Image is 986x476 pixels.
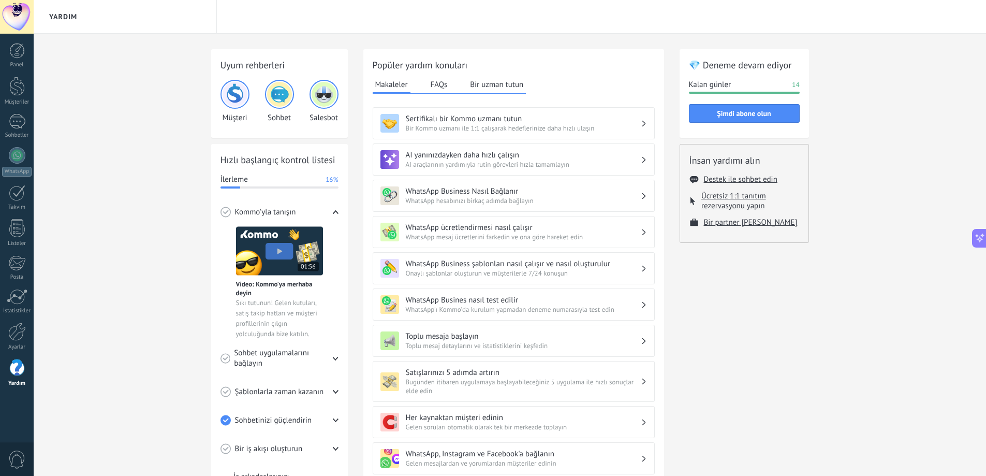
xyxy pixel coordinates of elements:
h2: Hızlı başlangıç kontrol listesi [220,153,339,166]
span: Onaylı şablonlar oluşturun ve müşterilerle 7/24 konuşun [406,269,641,278]
div: Yardım [2,380,32,387]
span: Gelen soruları otomatik olarak tek bir merkezde toplayın [406,423,641,431]
h3: Toplu mesaja başlayın [406,331,641,341]
span: WhatsApp mesaj ücretlerini farkedin ve ona göre hareket edin [406,233,641,241]
div: Müşteri [220,80,249,123]
div: Sohbet [265,80,294,123]
span: Bugünden itibaren uygulamaya başlayabileceğiniz 5 uygulama ile hızlı sonuçlar elde edin [406,378,641,395]
span: 16% [326,175,338,185]
button: FAQs [428,77,450,92]
h3: AI yanınızdayken daha hızlı çalışın [406,150,641,160]
h2: Popüler yardım konuları [373,59,655,71]
div: Posta [2,274,32,281]
h3: WhatsApp Business şablonları nasıl çalışır ve nasıl oluşturulur [406,259,641,269]
h3: WhatsApp, Instagram ve Facebook'a bağlanın [406,449,641,459]
span: WhatsApp'ı Kommo'da kurulum yapmadan deneme numarasıyla test edin [406,305,641,314]
div: Ayarlar [2,344,32,351]
span: Sohbet uygulamalarını bağlayın [234,348,333,369]
h3: WhatsApp Business Nasıl Bağlanır [406,186,641,196]
span: Sıkı tutunun! Gelen kutuları, satış takip hatları ve müşteri profillerinin çılgın yolculuğunda bi... [236,298,323,339]
span: Gelen mesajlardan ve yorumlardan müşteriler edinin [406,459,641,468]
button: Ücretsiz 1:1 tanıtım rezervasyonu yapın [701,191,799,211]
span: 14 [792,80,799,90]
button: Bir partner [PERSON_NAME] [704,218,798,227]
div: Listeler [2,240,32,247]
span: Video: Kommo'ya merhaba deyin [236,280,323,297]
div: Sohbetler [2,132,32,139]
div: Panel [2,62,32,68]
span: AI araçlarının yardımıyla rutin görevleri hızla tamamlayın [406,160,641,169]
img: Meet video [236,226,323,276]
span: İlerleme [220,175,248,185]
span: Şablonlarla zaman kazanın [235,387,324,397]
h3: WhatsApp ücretlendirmesi nasıl çalışır [406,223,641,233]
span: Bir Kommo uzmanı ile 1:1 çalışarak hedeflerinize daha hızlı ulaşın [406,124,641,133]
h3: Satışlarınızı 5 adımda artırın [406,368,641,378]
button: Bir uzman tutun [467,77,526,92]
span: Bir iş akışı oluşturun [235,444,303,454]
h3: Sertifikalı bir Kommo uzmanı tutun [406,114,641,124]
span: Toplu mesaj detaylarını ve istatistiklerini keşfedin [406,341,641,350]
h3: Her kaynaktan müşteri edinin [406,413,641,423]
span: Kommo'yla tanışın [235,207,296,218]
span: Kalan günler [689,80,731,90]
button: Şimdi abone olun [689,104,800,123]
button: Destek ile sohbet edin [704,175,777,184]
h2: İnsan yardımı alın [689,154,799,167]
div: Takvim [2,204,32,211]
span: Şimdi abone olun [717,110,771,117]
button: Makaleler [373,77,410,94]
div: Müşteriler [2,99,32,106]
div: İstatistikler [2,308,32,314]
h3: WhatsApp Busines nasıl test edilir [406,295,641,305]
h2: 💎 Deneme devam ediyor [689,59,800,71]
h2: Uyum rehberleri [220,59,339,71]
span: Sohbetinizi güçlendirin [235,415,312,426]
div: Salesbot [310,80,339,123]
span: WhatsApp hesabınızı birkaç adımda bağlayın [406,196,641,205]
div: WhatsApp [2,167,32,177]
